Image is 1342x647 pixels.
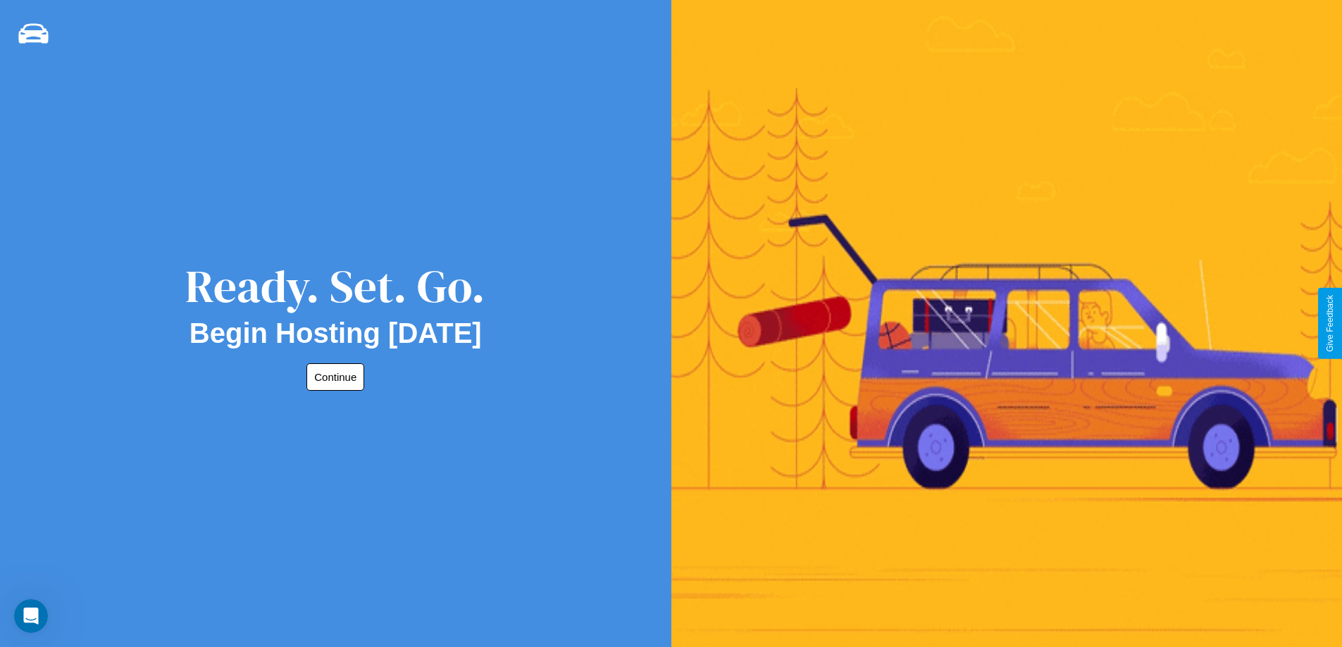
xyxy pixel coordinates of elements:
button: Continue [306,363,364,391]
div: Give Feedback [1325,295,1335,352]
h2: Begin Hosting [DATE] [190,318,482,349]
iframe: Intercom live chat [14,599,48,633]
div: Ready. Set. Go. [185,255,485,318]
